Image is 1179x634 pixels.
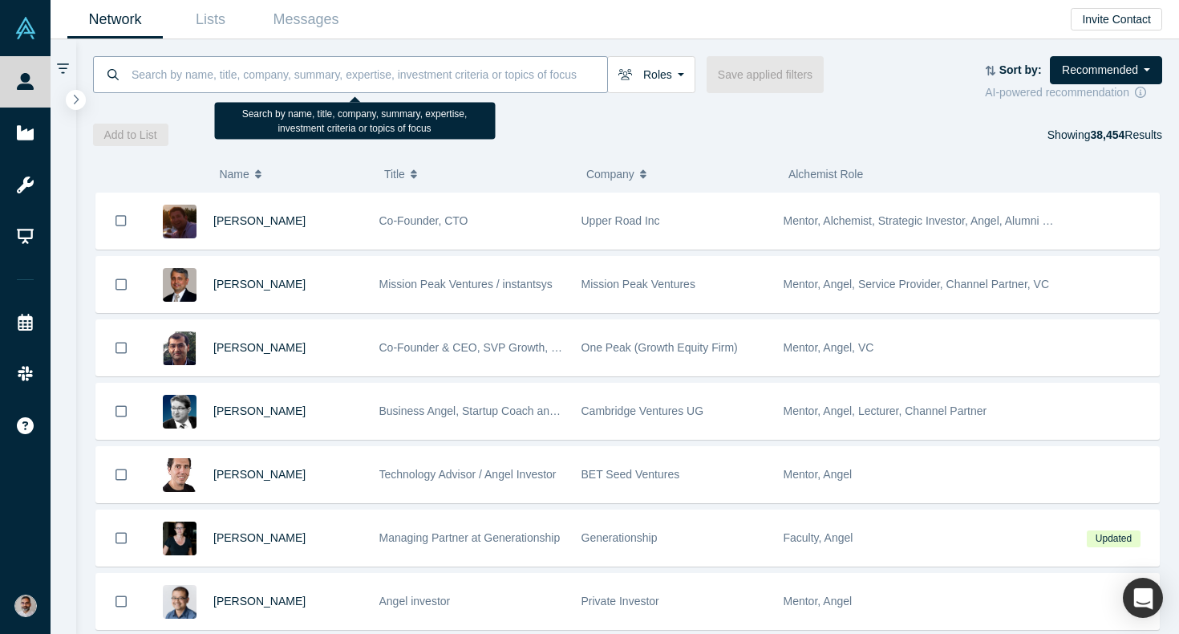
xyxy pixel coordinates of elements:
button: Bookmark [96,320,146,376]
span: Private Investor [581,595,659,608]
a: [PERSON_NAME] [213,278,306,291]
span: Results [1090,128,1162,141]
a: Network [67,1,163,39]
img: Rachel Chalmers's Profile Image [163,522,196,555]
img: Lexi Viripaeff's Profile Image [163,205,196,238]
span: BET Seed Ventures [581,468,680,481]
img: Boris Livshutz's Profile Image [163,458,196,492]
strong: Sort by: [999,63,1042,76]
span: Cambridge Ventures UG [581,404,704,417]
span: Company [586,157,634,191]
div: Showing [1047,124,1162,146]
img: Fawad Zakariya's Profile Image [163,331,196,365]
img: Gotam Bhardwaj's Account [14,595,37,617]
img: Vipin Chawla's Profile Image [163,268,196,302]
button: Bookmark [96,193,146,249]
span: Mission Peak Ventures [581,278,695,291]
button: Name [219,157,367,191]
span: Co-Founder, CTO [379,214,468,227]
img: Martin Giese's Profile Image [163,395,196,429]
span: Faculty, Angel [784,531,853,544]
span: Mentor, Angel [784,468,853,481]
button: Title [384,157,569,191]
span: Name [219,157,249,191]
strong: 38,454 [1090,128,1124,141]
span: Angel investor [379,595,451,608]
span: Upper Road Inc [581,214,660,227]
button: Invite Contact [1071,8,1162,30]
span: Generationship [581,531,658,544]
a: [PERSON_NAME] [213,595,306,608]
span: Technology Advisor / Angel Investor [379,468,557,481]
div: AI-powered recommendation [985,84,1162,101]
button: Bookmark [96,384,146,439]
a: [PERSON_NAME] [213,531,306,544]
a: [PERSON_NAME] [213,404,306,417]
a: [PERSON_NAME] [213,214,306,227]
span: Updated [1087,530,1140,547]
a: Messages [258,1,354,39]
input: Search by name, title, company, summary, expertise, investment criteria or topics of focus [130,55,607,93]
a: [PERSON_NAME] [213,468,306,481]
button: Bookmark [96,510,146,566]
a: [PERSON_NAME] [213,341,306,354]
span: Title [384,157,405,191]
span: Mission Peak Ventures / instantsys [379,278,553,291]
a: Lists [163,1,258,39]
span: Alchemist Role [788,168,863,181]
span: Mentor, Angel, Service Provider, Channel Partner, VC [784,278,1050,291]
button: Roles [607,56,695,93]
span: Mentor, Angel [784,595,853,608]
button: Save applied filters [707,56,824,93]
button: Add to List [93,124,168,146]
img: Alchemist Vault Logo [14,17,37,39]
button: Recommended [1050,56,1162,84]
span: Mentor, Angel, VC [784,341,874,354]
button: Company [586,157,772,191]
span: Mentor, Angel, Lecturer, Channel Partner [784,404,987,417]
span: Managing Partner at Generationship [379,531,561,544]
button: Bookmark [96,574,146,629]
button: Bookmark [96,447,146,502]
button: Bookmark [96,257,146,312]
span: Co-Founder & CEO, SVP Growth, Corporate & Business Development [379,341,730,354]
span: Business Angel, Startup Coach and best-selling author [379,404,651,417]
span: One Peak (Growth Equity Firm) [581,341,738,354]
img: Danny Chee's Profile Image [163,585,196,619]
